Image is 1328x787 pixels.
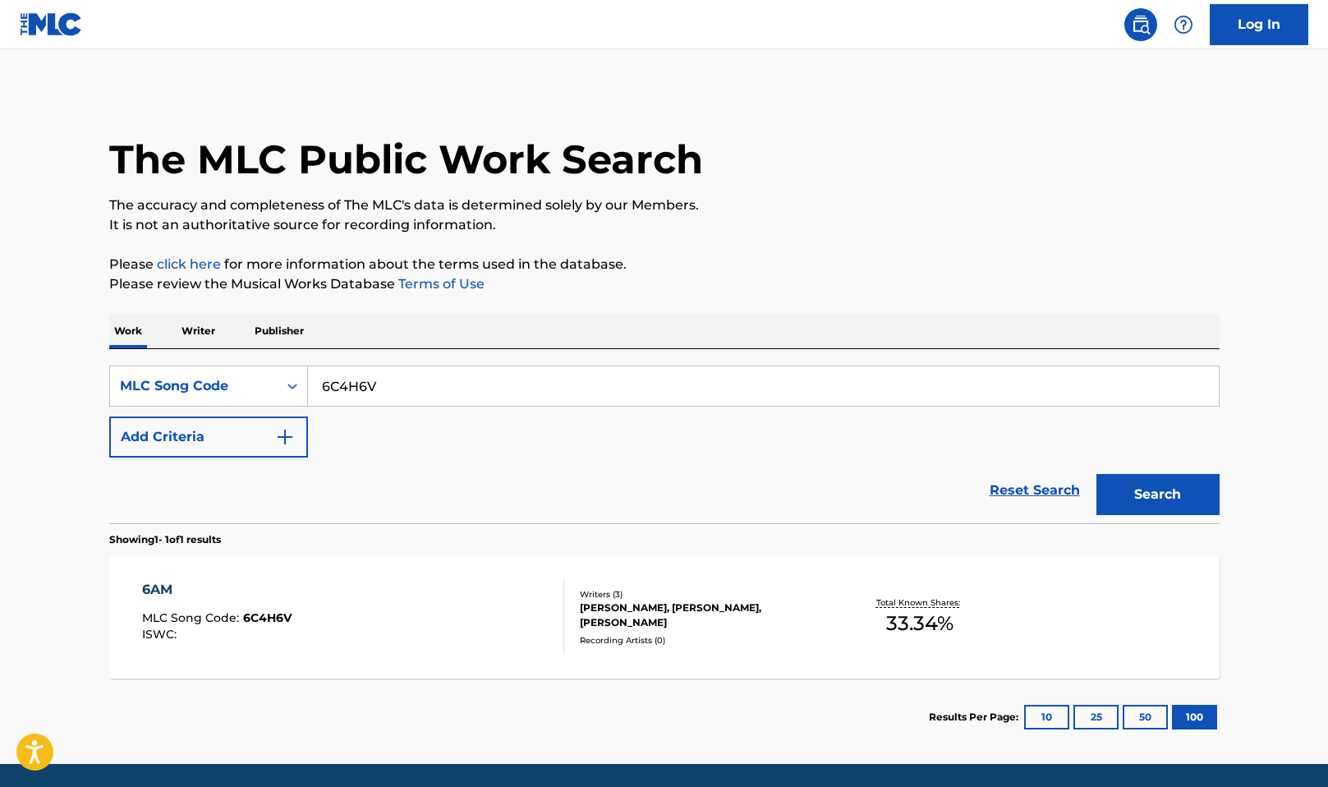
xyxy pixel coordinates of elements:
[395,276,485,292] a: Terms of Use
[109,366,1220,523] form: Search Form
[1096,474,1220,515] button: Search
[250,314,309,348] p: Publisher
[1174,15,1193,35] img: help
[142,580,292,600] div: 6AM
[580,601,828,630] div: [PERSON_NAME], [PERSON_NAME], [PERSON_NAME]
[1024,705,1069,729] button: 10
[157,256,221,272] a: click here
[177,314,220,348] p: Writer
[142,610,243,625] span: MLC Song Code :
[1167,8,1200,41] div: Help
[981,472,1088,509] a: Reset Search
[876,596,964,609] p: Total Known Shares:
[580,634,828,647] div: Recording Artists ( 0 )
[243,610,292,625] span: 6C4H6V
[275,427,295,447] img: 9d2ae6d4665cec9f34b9.svg
[109,555,1220,679] a: 6AMMLC Song Code:6C4H6VISWC:Writers (3)[PERSON_NAME], [PERSON_NAME], [PERSON_NAME]Recording Artis...
[109,314,147,348] p: Work
[886,609,953,638] span: 33.34 %
[929,710,1022,725] p: Results Per Page:
[1210,4,1308,45] a: Log In
[580,588,828,601] div: Writers ( 3 )
[109,135,703,184] h1: The MLC Public Work Search
[1172,705,1217,729] button: 100
[109,196,1220,215] p: The accuracy and completeness of The MLC's data is determined solely by our Members.
[109,255,1220,274] p: Please for more information about the terms used in the database.
[1073,705,1119,729] button: 25
[109,215,1220,235] p: It is not an authoritative source for recording information.
[1131,15,1151,35] img: search
[142,627,181,642] span: ISWC :
[20,12,83,36] img: MLC Logo
[120,376,268,396] div: MLC Song Code
[109,532,221,547] p: Showing 1 - 1 of 1 results
[109,274,1220,294] p: Please review the Musical Works Database
[1123,705,1168,729] button: 50
[1124,8,1157,41] a: Public Search
[109,417,308,458] button: Add Criteria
